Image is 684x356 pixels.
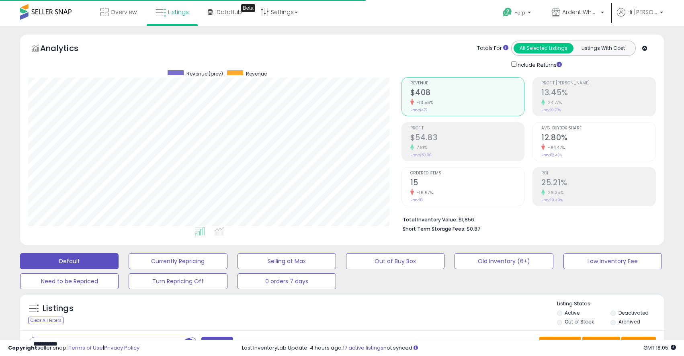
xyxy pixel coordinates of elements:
[8,344,37,352] strong: Copyright
[238,253,336,269] button: Selling at Max
[238,273,336,289] button: 0 orders 7 days
[541,178,655,189] h2: 25.21%
[573,43,633,53] button: Listings With Cost
[505,60,571,69] div: Include Returns
[541,153,562,158] small: Prev: 82.43%
[557,300,664,308] p: Listing States:
[403,214,650,224] li: $1,856
[129,253,227,269] button: Currently Repricing
[410,171,524,176] span: Ordered Items
[20,273,119,289] button: Need to be Repriced
[514,9,525,16] span: Help
[410,108,428,113] small: Prev: $472
[563,253,662,269] button: Low Inventory Fee
[410,198,422,203] small: Prev: 18
[410,81,524,86] span: Revenue
[455,253,553,269] button: Old Inventory (6+)
[20,253,119,269] button: Default
[410,153,431,158] small: Prev: $50.86
[129,273,227,289] button: Turn Repricing Off
[496,1,539,26] a: Help
[410,133,524,144] h2: $54.83
[40,43,94,56] h5: Analytics
[28,317,64,324] div: Clear All Filters
[343,344,383,352] a: 17 active listings
[241,4,255,12] div: Tooltip anchor
[541,171,655,176] span: ROI
[43,303,74,314] h5: Listings
[346,253,444,269] button: Out of Buy Box
[514,43,573,53] button: All Selected Listings
[545,145,565,151] small: -84.47%
[414,190,433,196] small: -16.67%
[186,70,223,77] span: Revenue (prev)
[618,309,649,316] label: Deactivated
[618,318,640,325] label: Archived
[410,178,524,189] h2: 15
[403,225,465,232] b: Short Term Storage Fees:
[541,88,655,99] h2: 13.45%
[111,8,137,16] span: Overview
[414,145,428,151] small: 7.81%
[541,126,655,131] span: Avg. Buybox Share
[410,88,524,99] h2: $408
[477,45,508,52] div: Totals For
[627,8,657,16] span: Hi [PERSON_NAME]
[545,190,563,196] small: 29.35%
[467,225,480,233] span: $0.87
[565,309,580,316] label: Active
[643,344,676,352] span: 2025-10-9 18:05 GMT
[168,8,189,16] span: Listings
[217,8,242,16] span: DataHub
[541,198,563,203] small: Prev: 19.49%
[541,81,655,86] span: Profit [PERSON_NAME]
[414,100,434,106] small: -13.56%
[617,8,663,26] a: Hi [PERSON_NAME]
[242,344,676,352] div: Last InventoryLab Update: 4 hours ago, not synced.
[410,126,524,131] span: Profit
[541,108,561,113] small: Prev: 10.78%
[565,318,594,325] label: Out of Stock
[8,344,139,352] div: seller snap | |
[502,7,512,17] i: Get Help
[545,100,562,106] small: 24.77%
[541,133,655,144] h2: 12.80%
[246,70,267,77] span: Revenue
[403,216,457,223] b: Total Inventory Value:
[562,8,598,16] span: Ardent Wholesale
